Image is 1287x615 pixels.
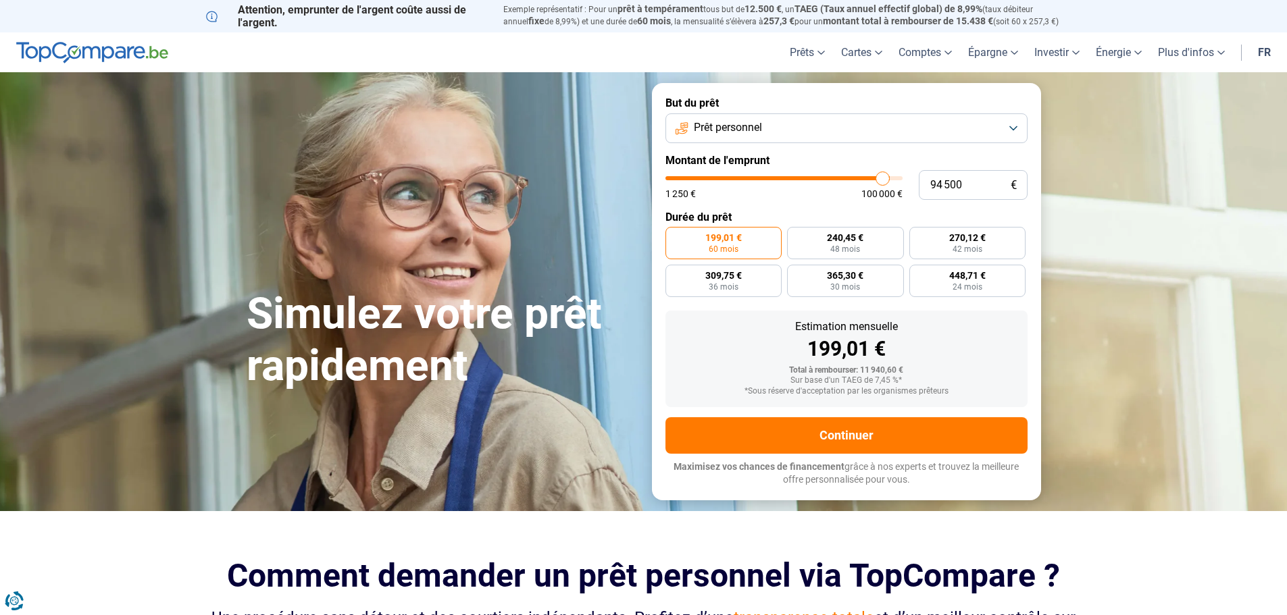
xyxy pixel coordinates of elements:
a: fr [1250,32,1279,72]
p: Exemple représentatif : Pour un tous but de , un (taux débiteur annuel de 8,99%) et une durée de ... [503,3,1082,28]
div: Total à rembourser: 11 940,60 € [676,366,1017,375]
span: 42 mois [953,245,982,253]
span: TAEG (Taux annuel effectif global) de 8,99% [794,3,982,14]
span: 270,12 € [949,233,986,242]
label: But du prêt [665,97,1028,109]
span: 100 000 € [861,189,903,198]
span: 448,71 € [949,271,986,280]
a: Cartes [833,32,890,72]
span: Maximisez vos chances de financement [674,461,844,472]
span: 257,3 € [763,16,794,26]
button: Prêt personnel [665,113,1028,143]
h2: Comment demander un prêt personnel via TopCompare ? [206,557,1082,594]
span: 240,45 € [827,233,863,242]
a: Plus d'infos [1150,32,1233,72]
label: Montant de l'emprunt [665,154,1028,167]
div: *Sous réserve d'acceptation par les organismes prêteurs [676,387,1017,396]
a: Prêts [782,32,833,72]
span: 48 mois [830,245,860,253]
a: Épargne [960,32,1026,72]
a: Comptes [890,32,960,72]
span: prêt à tempérament [617,3,703,14]
label: Durée du prêt [665,211,1028,223]
span: fixe [528,16,545,26]
span: montant total à rembourser de 15.438 € [823,16,993,26]
span: 309,75 € [705,271,742,280]
span: 30 mois [830,283,860,291]
div: Estimation mensuelle [676,321,1017,332]
span: 36 mois [709,283,738,291]
span: 60 mois [709,245,738,253]
a: Investir [1026,32,1088,72]
h1: Simulez votre prêt rapidement [247,288,636,392]
button: Continuer [665,417,1028,454]
span: 24 mois [953,283,982,291]
p: grâce à nos experts et trouvez la meilleure offre personnalisée pour vous. [665,460,1028,487]
span: 199,01 € [705,233,742,242]
div: 199,01 € [676,339,1017,359]
p: Attention, emprunter de l'argent coûte aussi de l'argent. [206,3,487,29]
div: Sur base d'un TAEG de 7,45 %* [676,376,1017,385]
img: TopCompare [16,42,168,63]
span: 365,30 € [827,271,863,280]
span: € [1011,180,1017,191]
span: 1 250 € [665,189,696,198]
span: Prêt personnel [694,120,762,135]
span: 60 mois [637,16,671,26]
span: 12.500 € [745,3,782,14]
a: Énergie [1088,32,1150,72]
